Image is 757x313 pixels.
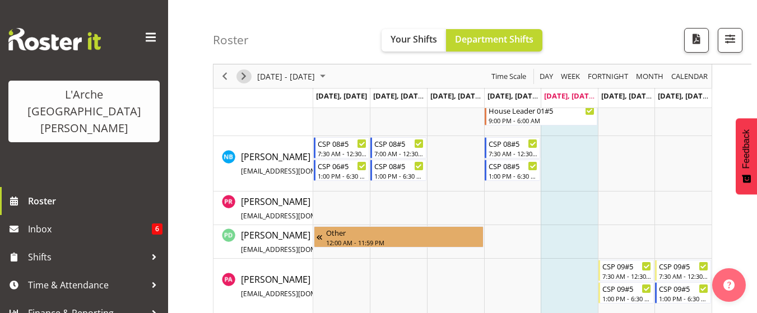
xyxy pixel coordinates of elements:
[234,64,253,88] div: Next
[455,33,533,45] span: Department Shifts
[602,260,652,272] div: CSP 09#5
[236,69,252,83] button: Next
[256,69,331,83] button: September 01 - 07, 2025
[659,294,708,303] div: 1:00 PM - 6:30 PM
[316,91,367,101] span: [DATE], [DATE]
[241,245,352,254] span: [EMAIL_ADDRESS][DOMAIN_NAME]
[659,260,708,272] div: CSP 09#5
[8,28,101,50] img: Rosterit website logo
[489,160,538,171] div: CSP 08#5
[20,86,148,137] div: L'Arche [GEOGRAPHIC_DATA][PERSON_NAME]
[370,160,426,181] div: Nena Barwell"s event - CSP 08#5 Begin From Tuesday, September 2, 2025 at 1:00:00 PM GMT+12:00 End...
[485,104,597,125] div: Lydia Peters"s event - House Leader 01#5 Begin From Thursday, September 4, 2025 at 9:00:00 PM GMT...
[374,138,424,149] div: CSP 08#5
[213,34,249,46] h4: Roster
[635,69,665,83] span: Month
[538,69,554,83] span: Day
[670,69,710,83] button: Month
[741,129,751,169] span: Feedback
[489,149,538,158] div: 7:30 AM - 12:30 PM
[241,195,397,222] a: [PERSON_NAME][EMAIL_ADDRESS][DOMAIN_NAME]
[318,149,367,158] div: 7:30 AM - 12:30 PM
[655,260,711,281] div: Pranisha Adhikari"s event - CSP 09#5 Begin From Sunday, September 7, 2025 at 7:30:00 AM GMT+12:00...
[318,160,367,171] div: CSP 06#5
[374,149,424,158] div: 7:00 AM - 12:30 PM
[559,69,582,83] button: Timeline Week
[374,171,424,180] div: 1:00 PM - 6:30 PM
[213,225,313,259] td: Pauline Denton resource
[241,228,397,255] a: [PERSON_NAME][EMAIL_ADDRESS][DOMAIN_NAME]
[544,91,595,101] span: [DATE], [DATE]
[28,277,146,293] span: Time & Attendance
[391,33,437,45] span: Your Shifts
[28,249,146,265] span: Shifts
[670,69,709,83] span: calendar
[598,260,654,281] div: Pranisha Adhikari"s event - CSP 09#5 Begin From Saturday, September 6, 2025 at 7:30:00 AM GMT+12:...
[659,272,708,281] div: 7:30 AM - 12:30 PM
[215,64,234,88] div: Previous
[723,279,735,291] img: help-xxl-2.png
[446,29,542,52] button: Department Shifts
[382,29,446,52] button: Your Shifts
[241,229,397,255] span: [PERSON_NAME]
[213,136,313,191] td: Nena Barwell resource
[241,150,397,177] a: [PERSON_NAME][EMAIL_ADDRESS][DOMAIN_NAME]
[658,91,709,101] span: [DATE], [DATE]
[560,69,581,83] span: Week
[490,69,527,83] span: Time Scale
[655,282,711,303] div: Pranisha Adhikari"s event - CSP 09#5 Begin From Sunday, September 7, 2025 at 1:00:00 PM GMT+12:00...
[586,69,630,83] button: Fortnight
[490,69,528,83] button: Time Scale
[602,272,652,281] div: 7:30 AM - 12:30 PM
[241,289,352,298] span: [EMAIL_ADDRESS][DOMAIN_NAME]
[256,69,316,83] span: [DATE] - [DATE]
[314,137,370,158] div: Nena Barwell"s event - CSP 08#5 Begin From Monday, September 1, 2025 at 7:30:00 AM GMT+12:00 Ends...
[318,171,367,180] div: 1:00 PM - 6:30 PM
[241,195,397,221] span: [PERSON_NAME]
[587,69,629,83] span: Fortnight
[718,28,742,53] button: Filter Shifts
[314,160,370,181] div: Nena Barwell"s event - CSP 06#5 Begin From Monday, September 1, 2025 at 1:00:00 PM GMT+12:00 Ends...
[326,238,481,247] div: 12:00 AM - 11:59 PM
[487,91,538,101] span: [DATE], [DATE]
[241,166,352,176] span: [EMAIL_ADDRESS][DOMAIN_NAME]
[485,137,541,158] div: Nena Barwell"s event - CSP 08#5 Begin From Thursday, September 4, 2025 at 7:30:00 AM GMT+12:00 En...
[489,138,538,149] div: CSP 08#5
[373,91,424,101] span: [DATE], [DATE]
[241,273,401,299] span: [PERSON_NAME]
[370,137,426,158] div: Nena Barwell"s event - CSP 08#5 Begin From Tuesday, September 2, 2025 at 7:00:00 AM GMT+12:00 End...
[152,223,162,235] span: 6
[28,193,162,209] span: Roster
[241,151,397,176] span: [PERSON_NAME]
[538,69,555,83] button: Timeline Day
[489,116,595,125] div: 9:00 PM - 6:00 AM
[489,171,538,180] div: 1:00 PM - 6:30 PM
[314,226,484,247] div: Pauline Denton"s event - Other Begin From Thursday, June 5, 2025 at 12:00:00 AM GMT+12:00 Ends At...
[736,118,757,194] button: Feedback - Show survey
[598,282,654,303] div: Pranisha Adhikari"s event - CSP 09#5 Begin From Saturday, September 6, 2025 at 1:00:00 PM GMT+12:...
[241,211,352,221] span: [EMAIL_ADDRESS][DOMAIN_NAME]
[601,91,652,101] span: [DATE], [DATE]
[430,91,481,101] span: [DATE], [DATE]
[634,69,666,83] button: Timeline Month
[318,138,367,149] div: CSP 08#5
[28,221,152,237] span: Inbox
[326,227,481,238] div: Other
[659,283,708,294] div: CSP 09#5
[213,191,313,225] td: Paige Reynolds resource
[684,28,709,53] button: Download a PDF of the roster according to the set date range.
[241,273,401,300] a: [PERSON_NAME][EMAIL_ADDRESS][DOMAIN_NAME]
[374,160,424,171] div: CSP 08#5
[485,160,541,181] div: Nena Barwell"s event - CSP 08#5 Begin From Thursday, September 4, 2025 at 1:00:00 PM GMT+12:00 En...
[489,105,595,116] div: House Leader 01#5
[602,283,652,294] div: CSP 09#5
[602,294,652,303] div: 1:00 PM - 6:30 PM
[217,69,233,83] button: Previous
